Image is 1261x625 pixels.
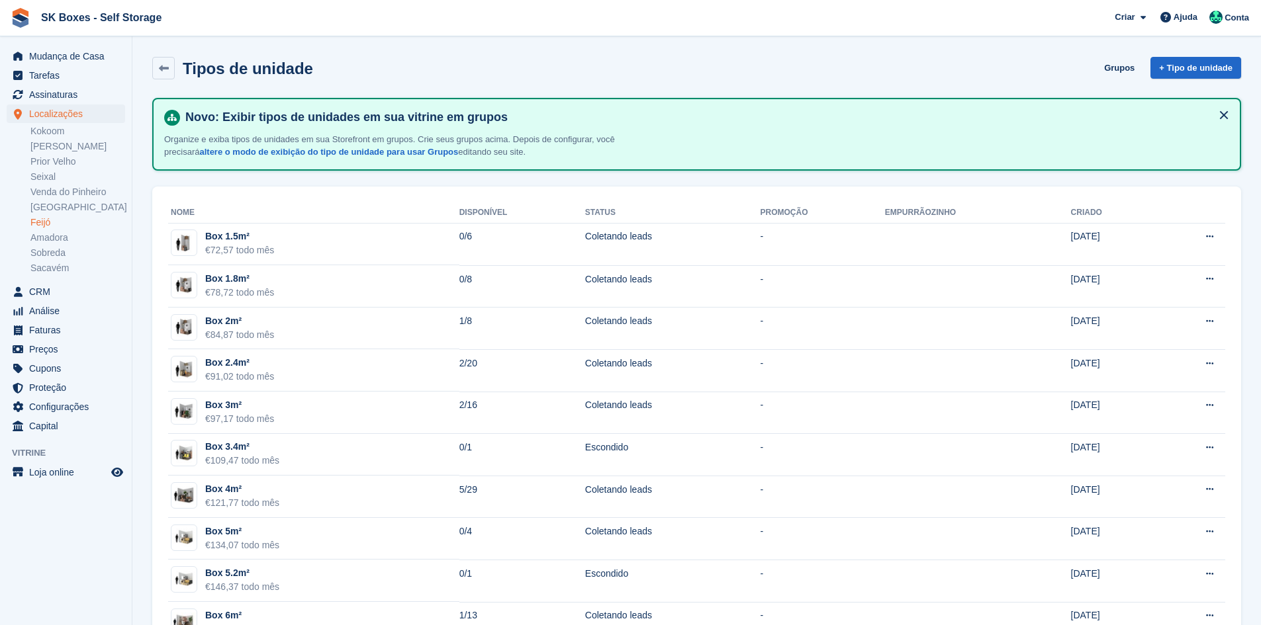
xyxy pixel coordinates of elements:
a: Loja de pré-visualização [109,464,125,480]
h2: Tipos de unidade [183,60,313,77]
td: 0/1 [459,434,585,476]
img: 20-sqft-unit.jpg [171,276,197,295]
span: Configurações [29,397,109,416]
td: Coletando leads [585,392,761,434]
td: 0/6 [459,223,585,265]
span: Conta [1225,11,1249,24]
td: [DATE] [1071,308,1153,350]
td: Coletando leads [585,518,761,560]
a: Venda do Pinheiro [30,186,125,198]
a: menu [7,321,125,339]
img: stora-icon-8386f47178a22dfd0bd8f6a31ec36ba5ce8667c1dd55bd0f319d3a0aa187defe.svg [11,8,30,28]
div: €72,57 todo mês [205,243,274,257]
td: - [760,434,884,476]
a: menu [7,340,125,358]
td: [DATE] [1071,349,1153,392]
td: Coletando leads [585,265,761,308]
span: Análise [29,302,109,320]
td: - [760,223,884,265]
img: 35-sqft-unit.jpg [171,444,197,463]
span: Preços [29,340,109,358]
td: 2/20 [459,349,585,392]
a: Sobreda [30,247,125,259]
a: menu [7,463,125,481]
a: menu [7,85,125,104]
td: - [760,392,884,434]
div: Box 2.4m² [205,356,274,370]
img: 50-sqft-unit.jpg [171,528,197,547]
th: Status [585,202,761,224]
a: Seixal [30,171,125,183]
h4: Novo: Exibir tipos de unidades em sua vitrine em grupos [180,110,1229,125]
th: Disponível [459,202,585,224]
th: Criado [1071,202,1153,224]
img: Cláudio Borges [1209,11,1223,24]
td: Coletando leads [585,349,761,392]
a: + Tipo de unidade [1150,57,1241,79]
div: Box 4m² [205,482,279,496]
img: 40-sqft-unit.jpg [171,486,197,505]
a: Prior Velho [30,155,125,168]
div: Box 2m² [205,314,274,328]
a: menu [7,359,125,378]
div: €78,72 todo mês [205,286,274,300]
td: 2/16 [459,392,585,434]
td: 5/29 [459,476,585,518]
span: Vitrine [12,446,132,460]
td: [DATE] [1071,223,1153,265]
th: Empurrãozinho [885,202,1071,224]
img: 20-sqft-unit.jpg [171,317,197,337]
td: - [760,308,884,350]
td: [DATE] [1071,476,1153,518]
span: Assinaturas [29,85,109,104]
div: Box 1.8m² [205,272,274,286]
a: menu [7,47,125,65]
div: €84,87 todo mês [205,328,274,342]
a: menu [7,282,125,301]
a: Sacavém [30,262,125,274]
span: CRM [29,282,109,301]
span: Criar [1115,11,1135,24]
img: 50-sqft-unit.jpg [171,570,197,589]
span: Mudança de Casa [29,47,109,65]
td: [DATE] [1071,518,1153,560]
span: Cupons [29,359,109,378]
th: Promoção [760,202,884,224]
a: menu [7,378,125,397]
td: - [760,349,884,392]
td: - [760,518,884,560]
td: 1/8 [459,308,585,350]
td: - [760,265,884,308]
td: [DATE] [1071,434,1153,476]
div: €134,07 todo mês [205,538,279,552]
a: [GEOGRAPHIC_DATA] [30,201,125,214]
span: Loja online [29,463,109,481]
td: - [760,560,884,602]
td: Coletando leads [585,223,761,265]
span: Faturas [29,321,109,339]
td: Coletando leads [585,476,761,518]
span: Proteção [29,378,109,397]
a: altere o modo de exibição do tipo de unidade para usar Grupos [199,147,458,157]
a: menu [7,397,125,416]
span: Tarefas [29,66,109,85]
div: Box 3.4m² [205,440,279,454]
td: 0/8 [459,265,585,308]
a: menu [7,302,125,320]
td: [DATE] [1071,560,1153,602]
div: Box 5m² [205,524,279,538]
td: - [760,476,884,518]
td: [DATE] [1071,392,1153,434]
a: [PERSON_NAME] [30,140,125,153]
div: Box 3m² [205,398,274,412]
a: menu [7,104,125,123]
div: €109,47 todo mês [205,454,279,468]
td: Coletando leads [585,308,761,350]
td: [DATE] [1071,265,1153,308]
td: 0/1 [459,560,585,602]
td: 0/4 [459,518,585,560]
a: Amadora [30,231,125,244]
a: Kokoom [30,125,125,138]
span: Localizações [29,104,109,123]
div: Box 5.2m² [205,566,279,580]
